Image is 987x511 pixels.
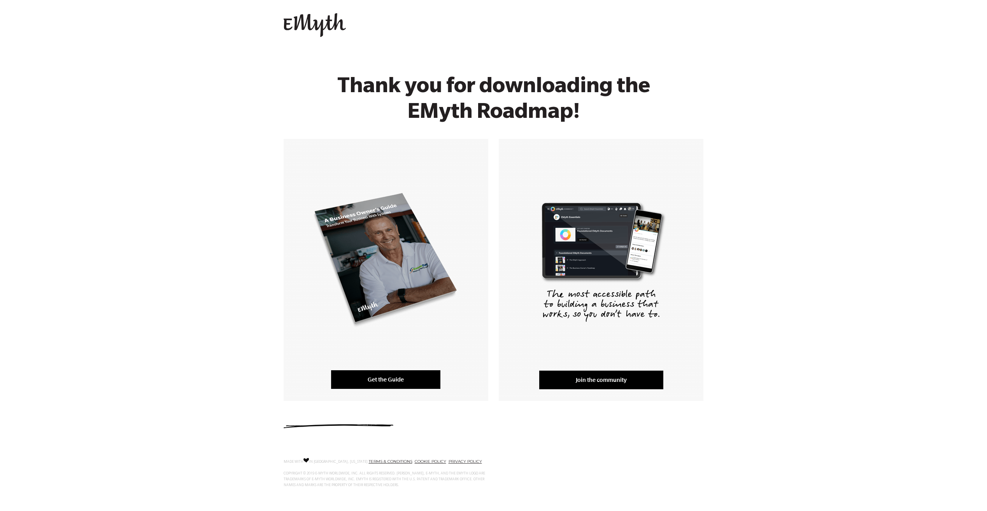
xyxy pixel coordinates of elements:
a: TERMS & CONDITIONS [369,459,412,464]
a: Join the community [539,371,663,389]
img: EMyth Connect Right Hand CTA [533,192,670,328]
a: COOKIE POLICY [415,459,446,464]
img: new_roadmap_cover_093019 [313,192,459,328]
span: MADE WITH [284,460,303,464]
img: EMyth [284,13,346,37]
iframe: Chat Widget [948,474,987,511]
span: IN [GEOGRAPHIC_DATA], [US_STATE]. [309,460,369,464]
img: underline.svg [284,424,393,428]
a: Get the Guide [331,370,440,389]
img: Love [303,458,309,463]
a: PRIVACY POLICY [449,459,482,464]
h1: Thank you for downloading the EMyth Roadmap! [307,76,680,127]
span: COPYRIGHT © 2019 E-MYTH WORLDWIDE, INC. ALL RIGHTS RESERVED. [PERSON_NAME], E-MYTH, AND THE EMYTH... [284,472,485,487]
